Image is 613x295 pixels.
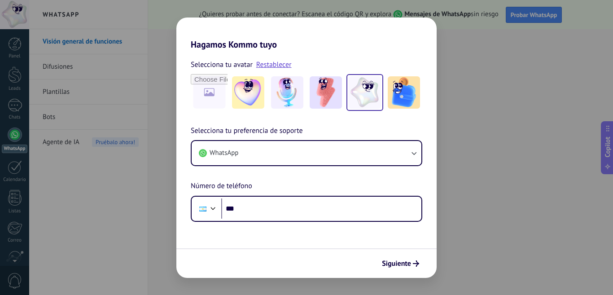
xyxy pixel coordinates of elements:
[378,256,423,271] button: Siguiente
[191,125,303,137] span: Selecciona tu preferencia de soporte
[194,199,211,218] div: Argentina: + 54
[232,76,264,109] img: -1.jpeg
[176,18,437,50] h2: Hagamos Kommo tuyo
[349,76,381,109] img: -4.jpeg
[271,76,303,109] img: -2.jpeg
[191,59,253,70] span: Selecciona tu avatar
[388,76,420,109] img: -5.jpeg
[310,76,342,109] img: -3.jpeg
[191,181,252,192] span: Número de teléfono
[210,149,238,158] span: WhatsApp
[192,141,421,165] button: WhatsApp
[256,60,292,69] a: Restablecer
[382,260,411,267] span: Siguiente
